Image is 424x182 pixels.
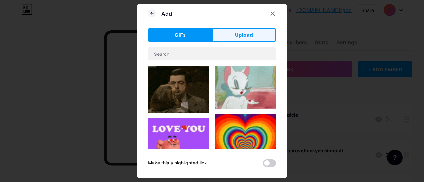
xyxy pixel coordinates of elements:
[148,66,209,113] img: Gihpy
[148,47,276,60] input: Search
[161,10,172,18] div: Add
[174,32,186,39] span: GIFs
[215,66,276,109] img: Gihpy
[148,159,207,167] div: Make this a highlighted link
[148,118,209,179] img: Gihpy
[235,32,253,39] span: Upload
[148,28,212,42] button: GIFs
[215,114,276,175] img: Gihpy
[212,28,276,42] button: Upload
